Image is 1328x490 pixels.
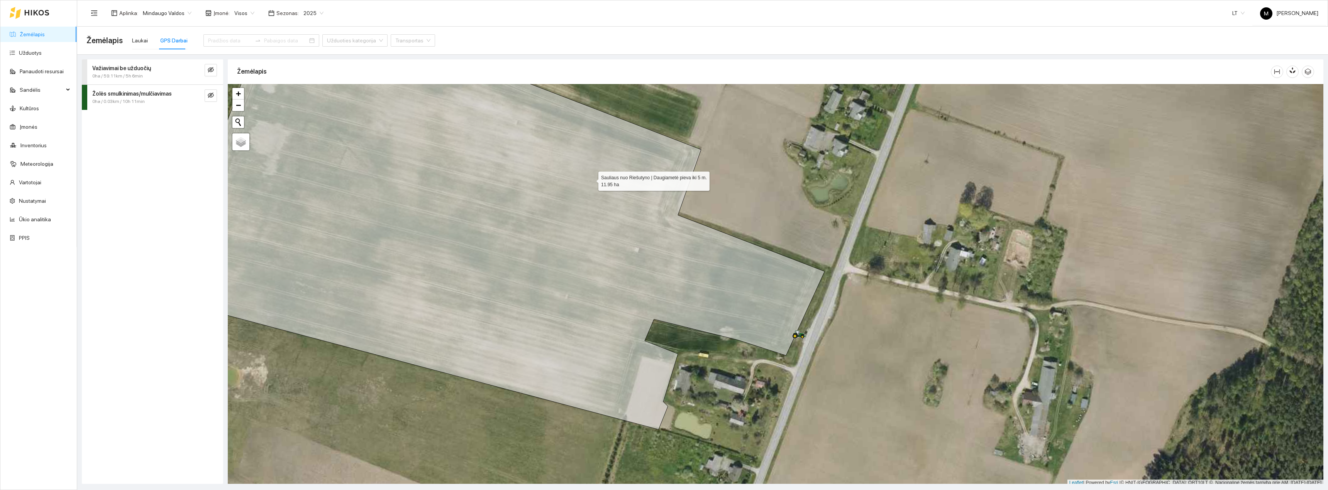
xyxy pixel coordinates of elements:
[92,72,143,80] span: 0ha / 59.11km / 5h 6min
[119,9,138,17] span: Aplinka :
[1069,480,1083,485] a: Leaflet
[255,37,261,44] span: to
[268,10,274,16] span: calendar
[160,36,188,45] div: GPS Darbai
[208,67,214,74] span: eye-invisible
[205,10,212,16] span: shop
[132,36,148,45] div: Laukai
[213,9,230,17] span: Įmonė :
[19,235,30,241] a: PPIS
[232,116,244,128] button: Initiate a new search
[1260,10,1318,16] span: [PERSON_NAME]
[208,92,214,99] span: eye-invisible
[92,98,145,105] span: 0ha / 0.03km / 10h 11min
[237,61,1271,83] div: Žemėlapis
[20,82,64,98] span: Sandėlis
[1120,480,1121,485] span: |
[1067,480,1323,486] div: | Powered by © HNIT-[GEOGRAPHIC_DATA]; ORT10LT ©, Nacionalinė žemės tarnyba prie AM, [DATE]-[DATE]
[19,50,42,56] a: Užduotys
[20,31,45,37] a: Žemėlapis
[1110,480,1118,485] a: Esri
[92,91,172,97] strong: Žolės smulkinimas/mulčiavimas
[276,9,299,17] span: Sezonas :
[232,133,249,150] a: Layers
[236,89,241,98] span: +
[91,10,98,17] span: menu-fold
[303,7,324,19] span: 2025
[205,89,217,102] button: eye-invisible
[255,37,261,44] span: swap-right
[86,5,102,21] button: menu-fold
[1264,7,1269,20] span: M
[86,34,123,47] span: Žemėlapis
[92,65,151,71] strong: Važiavimai be užduočių
[19,179,41,185] a: Vartotojai
[82,85,223,110] div: Žolės smulkinimas/mulčiavimas0ha / 0.03km / 10h 11mineye-invisible
[232,99,244,111] a: Zoom out
[208,36,252,45] input: Pradžios data
[234,7,254,19] span: Visos
[20,124,37,130] a: Įmonės
[20,105,39,111] a: Kultūros
[1271,66,1283,78] button: column-width
[264,36,308,45] input: Pabaigos data
[20,142,47,148] a: Inventorius
[236,100,241,110] span: −
[20,68,64,74] a: Panaudoti resursai
[205,64,217,76] button: eye-invisible
[20,161,53,167] a: Meteorologija
[143,7,191,19] span: Mindaugo Valdos
[111,10,117,16] span: layout
[19,198,46,204] a: Nustatymai
[1271,69,1283,75] span: column-width
[19,216,51,222] a: Ūkio analitika
[1232,7,1245,19] span: LT
[82,59,223,84] div: Važiavimai be užduočių0ha / 59.11km / 5h 6mineye-invisible
[232,88,244,99] a: Zoom in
